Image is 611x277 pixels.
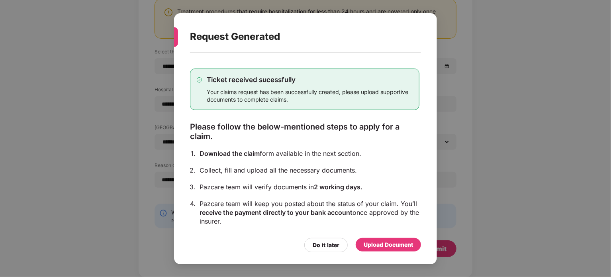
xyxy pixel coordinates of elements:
div: 4. [190,199,196,208]
div: Your claims request has been successfully created, please upload supportive documents to complete... [207,88,413,103]
div: Ticket received sucessfully [207,75,413,84]
div: Pazcare team will verify documents in [200,182,419,191]
span: receive the payment directly to your bank account [200,208,352,216]
div: 3. [190,182,196,191]
div: Collect, fill and upload all the necessary documents. [200,165,419,174]
img: svg+xml;base64,PHN2ZyB4bWxucz0iaHR0cDovL3d3dy53My5vcmcvMjAwMC9zdmciIHdpZHRoPSIxMy4zMzMiIGhlaWdodD... [197,77,202,82]
div: 1. [191,149,196,157]
div: form available in the next section. [200,149,419,157]
span: 2 working days. [314,183,362,191]
div: 2. [190,165,196,174]
div: Request Generated [190,21,402,52]
div: Please follow the below-mentioned steps to apply for a claim. [190,122,419,141]
div: Pazcare team will keep you posted about the status of your claim. You’ll once approved by the ins... [200,199,419,225]
span: Download the claim [200,149,260,157]
div: Upload Document [364,240,413,249]
div: Do it later [313,240,339,249]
